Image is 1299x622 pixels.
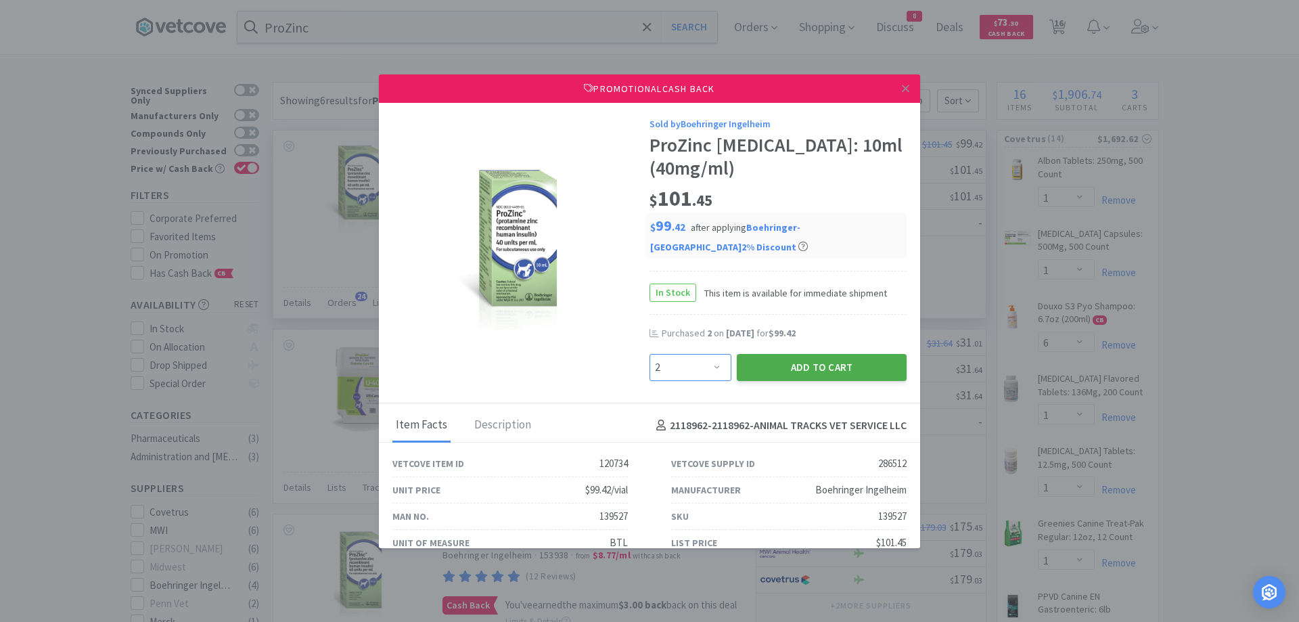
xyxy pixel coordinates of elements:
[392,509,429,524] div: Man No.
[392,409,451,443] div: Item Facts
[471,409,534,443] div: Description
[769,327,796,339] span: $99.42
[878,456,907,472] div: 286512
[672,221,685,234] span: . 42
[649,185,712,212] span: 101
[671,483,741,497] div: Manufacturer
[649,191,658,210] span: $
[696,286,887,301] span: This item is available for immediate shipment
[876,535,907,551] div: $101.45
[671,535,717,550] div: List Price
[599,508,628,525] div: 139527
[649,116,907,131] div: Sold by Boehringer Ingelheim
[650,216,685,235] span: 99
[662,327,907,340] div: Purchased on for
[737,354,907,381] button: Add to Cart
[649,134,907,179] div: ProZinc [MEDICAL_DATA]: 10ml (40mg/ml)
[392,535,470,550] div: Unit of Measure
[671,456,755,471] div: Vetcove Supply ID
[671,509,689,524] div: SKU
[599,456,628,472] div: 120734
[585,482,628,498] div: $99.42/vial
[419,167,622,330] img: bb67e5c0273347e68d269b4872d83cd9_286512.png
[692,191,712,210] span: . 45
[392,483,440,497] div: Unit Price
[878,508,907,525] div: 139527
[707,327,712,339] span: 2
[610,535,628,551] div: BTL
[1253,576,1285,608] div: Open Intercom Messenger
[392,456,464,471] div: Vetcove Item ID
[726,327,754,339] span: [DATE]
[379,74,920,103] div: Promotional Cash Back
[815,482,907,498] div: Boehringer Ingelheim
[650,284,696,301] span: In Stock
[651,417,907,435] h4: 2118962-2118962 - ANIMAL TRACKS VET SERVICE LLC
[650,221,656,234] span: $
[650,221,808,253] span: after applying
